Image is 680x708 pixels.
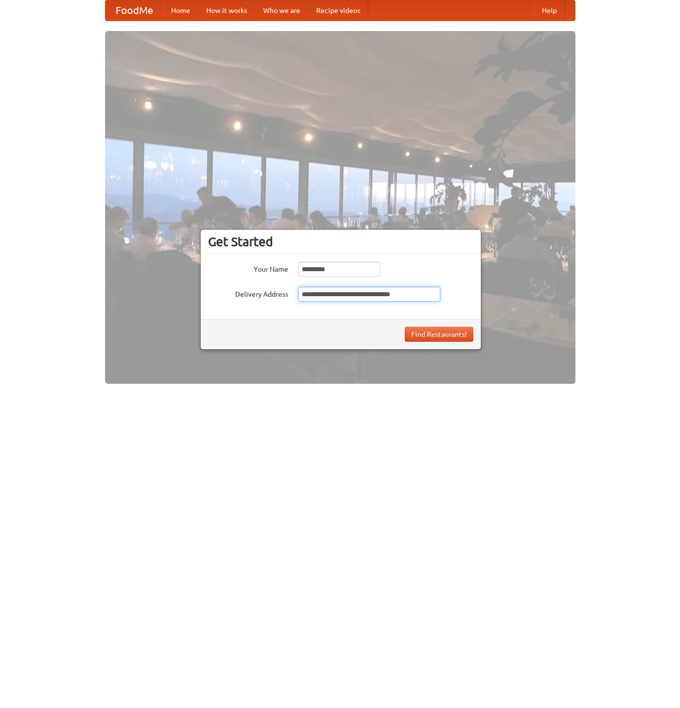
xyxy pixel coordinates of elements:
a: FoodMe [106,1,163,21]
button: Find Restaurants! [405,327,473,342]
a: How it works [198,1,255,21]
a: Recipe videos [308,1,368,21]
label: Your Name [208,262,288,274]
a: Help [534,1,565,21]
h3: Get Started [208,234,473,249]
a: Who we are [255,1,308,21]
a: Home [163,1,198,21]
label: Delivery Address [208,287,288,299]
